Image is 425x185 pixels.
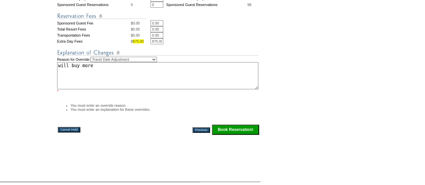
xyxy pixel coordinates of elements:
[166,2,247,8] td: Sponsored Guest Reservations
[57,32,131,38] td: Transportation Fees
[133,39,144,43] span: 875.00
[57,38,131,44] td: Extra Day Fees
[57,48,259,57] img: Explanation of Changes
[247,3,251,7] span: 98
[131,32,151,38] td: $
[212,125,259,135] input: Click this button to finalize your reservation.
[57,20,131,26] td: Sponsored Guest Fee
[57,57,260,93] td: Reason for Override:
[193,127,210,133] input: Previous
[57,12,146,20] img: Reservation Fees
[131,38,151,44] td: $
[58,127,80,132] input: Cancel Hold
[133,27,140,31] span: 0.00
[57,2,131,8] td: Sponsored Guest Reservations
[131,26,151,32] td: $
[131,20,151,26] td: $
[133,21,140,25] span: 0.00
[71,107,260,111] li: You must enter an explanation for these overrides.
[131,3,133,7] span: 0
[133,33,140,37] span: 0.00
[71,103,260,107] li: You must enter an override reason.
[57,26,131,32] td: Total Resort Fees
